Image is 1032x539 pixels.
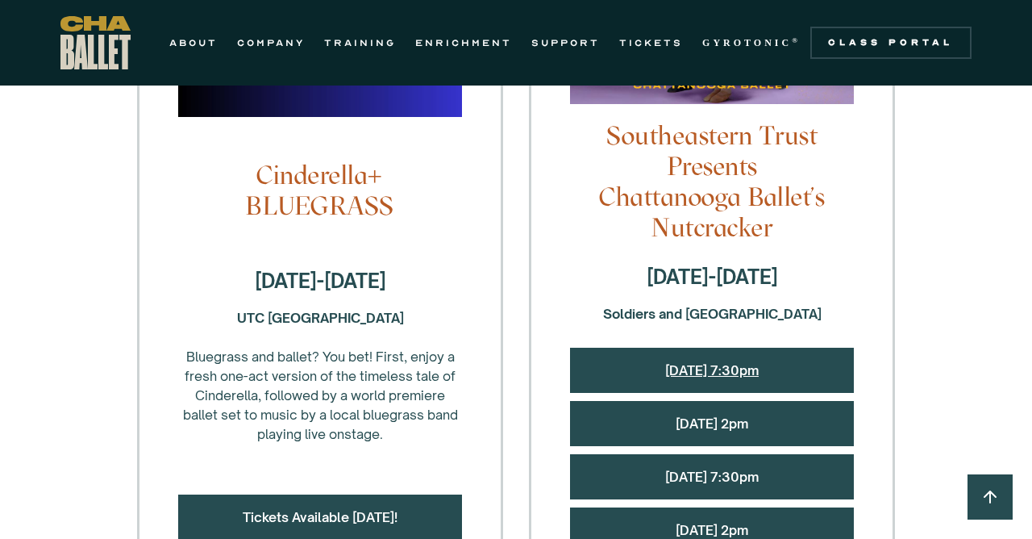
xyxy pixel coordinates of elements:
h4: Southeastern Trust Presents Chattanooga Ballet's Nutcracker [570,120,854,243]
div: Class Portal [820,36,962,49]
a: home [60,16,131,69]
a: Class Portal [810,27,972,59]
a: [DATE] 2pm [676,416,748,432]
div: Bluegrass and ballet? You bet! First, enjoy a fresh one-act version of the timeless tale of Cinde... [178,308,462,444]
sup: ® [792,36,801,44]
a: [DATE] 2pm [676,522,748,538]
strong: GYROTONIC [702,37,792,48]
h4: Cinderella+ BLUEGRASS [178,160,462,221]
a: TICKETS [619,33,683,52]
a: TRAINING [324,33,396,52]
a: [DATE] 7:30pm [665,469,759,485]
h4: [DATE]-[DATE] [570,264,854,290]
a: Tickets Available [DATE]! [243,509,397,525]
a: GYROTONIC® [702,33,801,52]
a: ENRICHMENT [415,33,512,52]
a: ABOUT [169,33,218,52]
a: [DATE] 7:30pm [665,362,759,378]
a: SUPPORT [531,33,600,52]
strong: Soldiers and [GEOGRAPHIC_DATA] [603,306,822,322]
strong: [DATE]-[DATE] [255,269,386,293]
strong: UTC [GEOGRAPHIC_DATA] [237,310,404,326]
a: COMPANY [237,33,305,52]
